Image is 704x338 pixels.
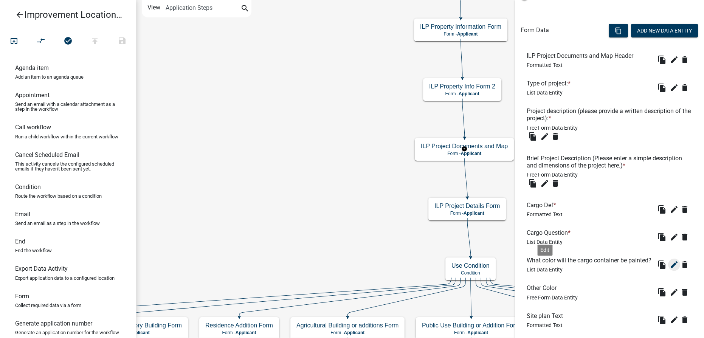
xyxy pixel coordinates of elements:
i: delete [680,83,689,92]
span: Formatted Text [527,62,563,68]
button: file_copy [527,177,539,189]
h5: ILP Project Documents and Map [421,143,508,150]
h6: End [15,238,25,245]
i: file_copy [528,132,537,141]
h6: Cargo Question [527,229,574,236]
i: delete [680,315,689,324]
button: content_copy [609,24,628,37]
i: file_copy [657,83,667,92]
span: Free Form Data Entity [527,295,578,301]
i: edit [670,83,679,92]
a: Improvement Location Permit - APC [6,6,124,23]
i: delete [551,179,560,188]
i: edit [540,132,549,141]
i: delete [551,132,560,141]
p: Form - [422,330,520,335]
button: file_copy [527,130,539,143]
button: Save [109,33,136,50]
i: edit [670,315,679,324]
h6: Agenda item [15,64,49,71]
wm-modal-confirm: Bulk Actions [609,28,628,34]
button: edit [668,203,680,216]
wm-modal-confirm: Delete [551,177,563,189]
span: Applicant [457,31,478,37]
button: file_copy [656,314,668,326]
h6: Type of project: [527,80,574,87]
button: search [239,3,251,15]
i: file_copy [657,288,667,297]
h6: Brief Project Description (Please enter a simple description and dimensions of the project here.) [527,155,692,169]
h6: Email [15,211,30,218]
span: Free Form Data Entity [527,172,578,178]
p: Form - [434,211,500,216]
i: edit [670,205,679,214]
button: file_copy [656,231,668,243]
h6: Generate application number [15,320,92,327]
i: search [240,4,250,14]
span: Applicant [461,151,481,156]
i: delete [680,260,689,269]
i: delete [680,233,689,242]
button: delete [680,54,692,66]
span: Applicant [344,330,365,335]
p: Add an item to an agenda queue [15,74,84,79]
i: file_copy [657,205,667,214]
i: file_copy [657,260,667,269]
span: Applicant [129,330,150,335]
button: Publish [81,33,109,50]
wm-modal-confirm: Delete [680,259,692,271]
span: Applicant [459,91,479,96]
h5: ILP Project Details Form [434,202,500,209]
i: file_copy [528,179,537,188]
h6: Condition [15,183,41,191]
i: delete [680,55,689,64]
p: Send an email with a calendar attachment as a step in the workflow [15,102,121,112]
i: edit [670,55,679,64]
button: No problems [54,33,82,50]
p: Route the workflow based on a condition [15,194,102,198]
button: file_copy [656,203,668,216]
wm-modal-confirm: Delete [551,130,563,143]
p: Form - [205,330,273,335]
i: file_copy [657,315,667,324]
button: edit [668,259,680,271]
button: edit [668,314,680,326]
h5: Use Condition [451,262,490,269]
i: edit [670,233,679,242]
button: edit [668,54,680,66]
i: file_copy [657,233,667,242]
h6: Export Data Activity [15,265,68,272]
i: arrow_back [15,10,24,21]
h5: Residence Addition Form [205,322,273,329]
wm-modal-confirm: Delete [680,314,692,326]
wm-modal-confirm: Delete [680,231,692,243]
button: Auto Layout [27,33,54,50]
button: file_copy [656,82,668,94]
p: Generate an application number for the workflow [15,330,119,335]
i: delete [680,288,689,297]
wm-modal-confirm: Delete [680,54,692,66]
h6: Project description (please provide a written description of the project): [527,107,692,122]
p: This activity cancels the configured scheduled emails if they haven't been sent yet. [15,161,121,171]
h6: Form Data [521,26,549,34]
span: List Data Entity [527,90,563,96]
p: Export application data to a configured location [15,276,115,281]
h6: Cargo Def [527,202,563,209]
h6: Cancel Scheduled Email [15,151,79,158]
button: Add New Data Entity [631,24,698,37]
h5: ILP Property Info Form 2 [429,83,495,90]
i: check_circle [64,36,73,47]
button: delete [680,203,692,216]
p: Form - [421,151,508,156]
h5: Public Use Building or Addition Form [422,322,520,329]
span: Formatted Text [527,211,563,217]
span: Applicant [464,211,484,216]
button: delete [551,177,563,189]
p: End the workflow [15,248,52,253]
button: delete [680,231,692,243]
h6: What color will the cargo container be painted? [527,257,654,264]
i: delete [680,205,689,214]
wm-modal-confirm: Delete [680,286,692,298]
button: file_copy [656,54,668,66]
span: List Data Entity [527,267,563,273]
